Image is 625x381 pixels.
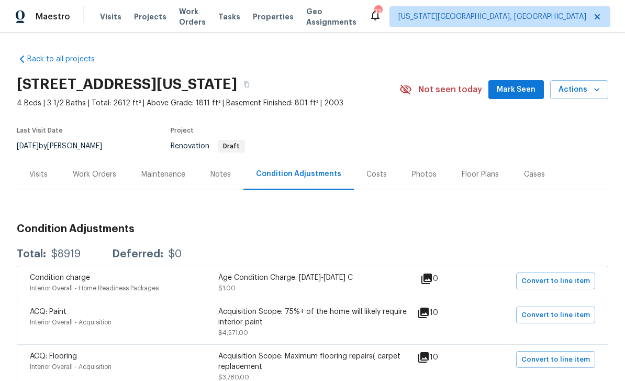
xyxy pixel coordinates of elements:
[169,249,182,259] div: $0
[141,169,185,180] div: Maintenance
[30,353,77,360] span: ACQ: Flooring
[17,54,117,64] a: Back to all projects
[218,330,248,336] span: $4,571.00
[134,12,166,22] span: Projects
[550,80,608,100] button: Actions
[497,83,535,96] span: Mark Seen
[412,169,437,180] div: Photos
[559,83,600,96] span: Actions
[521,309,590,321] span: Convert to line item
[219,143,244,149] span: Draft
[30,285,159,291] span: Interior Overall - Home Readiness Packages
[179,6,206,27] span: Work Orders
[521,354,590,366] span: Convert to line item
[17,143,39,150] span: [DATE]
[218,351,407,372] div: Acquisition Scope: Maximum flooring repairs( carpet replacement
[420,273,472,285] div: 0
[36,12,70,22] span: Maestro
[524,169,545,180] div: Cases
[256,169,341,179] div: Condition Adjustments
[51,249,81,259] div: $8919
[17,224,608,234] h3: Condition Adjustments
[17,98,399,108] span: 4 Beds | 3 1/2 Baths | Total: 2612 ft² | Above Grade: 1811 ft² | Basement Finished: 801 ft² | 2003
[29,169,48,180] div: Visits
[253,12,294,22] span: Properties
[306,6,356,27] span: Geo Assignments
[218,285,236,291] span: $1.00
[462,169,499,180] div: Floor Plans
[17,127,63,134] span: Last Visit Date
[218,307,407,328] div: Acquisition Scope: 75%+ of the home will likely require interior paint
[237,75,256,94] button: Copy Address
[210,169,231,180] div: Notes
[488,80,544,100] button: Mark Seen
[398,12,586,22] span: [US_STATE][GEOGRAPHIC_DATA], [GEOGRAPHIC_DATA]
[30,274,90,281] span: Condition charge
[30,319,111,325] span: Interior Overall - Acquisition
[516,273,595,289] button: Convert to line item
[17,79,237,90] h2: [STREET_ADDRESS][US_STATE]
[30,364,111,370] span: Interior Overall - Acquisition
[17,249,46,259] div: Total:
[417,307,472,319] div: 10
[374,6,382,17] div: 13
[366,169,387,180] div: Costs
[418,84,482,95] span: Not seen today
[73,169,116,180] div: Work Orders
[417,351,472,364] div: 10
[100,12,121,22] span: Visits
[171,127,194,134] span: Project
[17,140,115,153] div: by [PERSON_NAME]
[521,275,590,287] span: Convert to line item
[516,351,595,368] button: Convert to line item
[218,374,249,380] span: $3,780.00
[171,143,245,150] span: Renovation
[112,249,163,259] div: Deferred:
[218,13,240,20] span: Tasks
[516,307,595,323] button: Convert to line item
[30,308,66,315] span: ACQ: Paint
[218,273,407,283] div: Age Condition Charge: [DATE]-[DATE] C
